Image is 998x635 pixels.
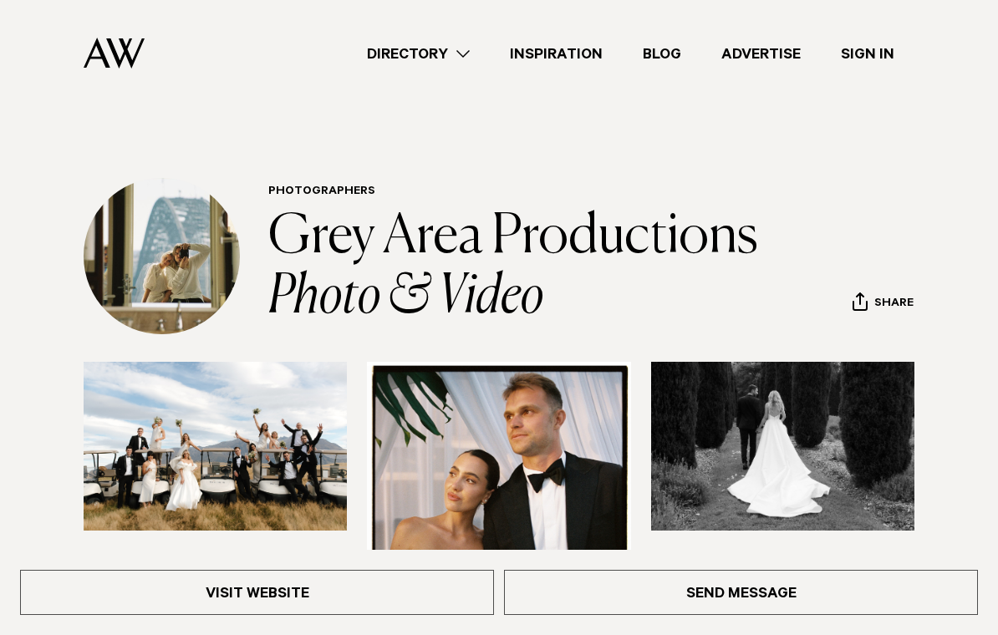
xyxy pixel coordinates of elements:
a: Sign In [821,43,914,65]
a: Blog [623,43,701,65]
a: Inspiration [490,43,623,65]
a: Photographers [268,185,375,199]
a: Directory [347,43,490,65]
a: Visit Website [20,570,494,615]
span: Share [874,297,914,312]
button: Share [852,292,914,317]
img: Profile Avatar [84,178,240,334]
a: Send Message [504,570,978,615]
img: Auckland Weddings Logo [84,38,145,69]
a: Grey Area Productions Photo & Video [268,211,766,324]
a: Advertise [701,43,821,65]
